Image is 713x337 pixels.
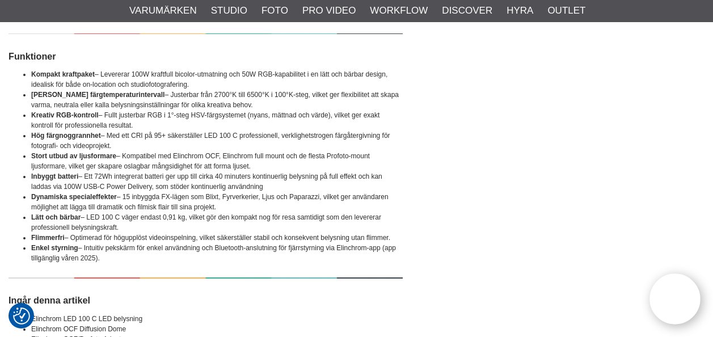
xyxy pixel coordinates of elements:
a: Varumärken [129,3,197,18]
a: Pro Video [302,3,356,18]
strong: [PERSON_NAME] färgtemperaturintervall [31,91,164,99]
li: – Fullt justerbar RGB i 1°-steg HSV-färgsystemet (nyans, mättnad och värde), vilket ger exakt kon... [31,110,403,130]
li: – Justerbar från 2700°K till 6500°K i 100°K-steg, vilket ger flexibilitet att skapa varma, neutra... [31,90,403,110]
img: Elinchrom LED 100 C - Items Included [9,277,403,279]
a: Workflow [370,3,428,18]
li: – Optimerad för högupplöst videoinspelning, vilket säkerställer stabil och konsekvent belysning u... [31,233,403,243]
li: Elinchrom LED 100 C LED belysning [31,314,403,324]
a: Studio [211,3,247,18]
a: Discover [442,3,492,18]
li: – Ett 72Wh integrerat batteri ger upp till cirka 40 minuters kontinuerlig belysning på full effek... [31,171,403,192]
strong: Inbyggt batteri [31,172,78,180]
strong: Kreativ RGB-kontroll [31,111,99,119]
strong: Kompakt kraftpaket [31,70,95,78]
li: – Med ett CRI på 95+ säkerställer LED 100 C professionell, verklighetstrogen färgåtergivning för ... [31,130,403,151]
strong: Dynamiska specialeffekter [31,193,117,201]
li: – Intuitiv pekskärm för enkel användning och Bluetooth-anslutning för fjärrstyrning via Elinchrom... [31,243,403,263]
li: Elinchrom OCF Diffusion Dome [31,324,403,334]
a: Hyra [507,3,533,18]
h3: Ingår denna artikel [9,294,403,307]
img: Elinchrom LED 100 C - Key Features [9,33,403,35]
li: – Kompatibel med Elinchrom OCF, Elinchrom full mount och de flesta Profoto-mount ljusformare, vil... [31,151,403,171]
li: – Levererar 100W kraftfull bicolor-utmatning och 50W RGB-kapabilitet i en lätt och bärbar design,... [31,69,403,90]
strong: Hög färgnoggrannhet [31,132,101,140]
button: Samtyckesinställningar [13,306,30,326]
strong: Lätt och bärbar [31,213,81,221]
h3: Funktioner [9,50,403,63]
strong: Stort utbud av ljusformare [31,152,116,160]
a: Outlet [547,3,585,18]
strong: Flimmerfri [31,234,65,242]
strong: Enkel styrning [31,244,78,252]
li: – 15 inbyggda FX-lägen som Blixt, Fyrverkerier, Ljus och Paparazzi, vilket ger användaren möjligh... [31,192,403,212]
img: Revisit consent button [13,307,30,325]
li: – LED 100 C väger endast 0,91 kg, vilket gör den kompakt nog för resa samtidigt som den levererar... [31,212,403,233]
a: Foto [261,3,288,18]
